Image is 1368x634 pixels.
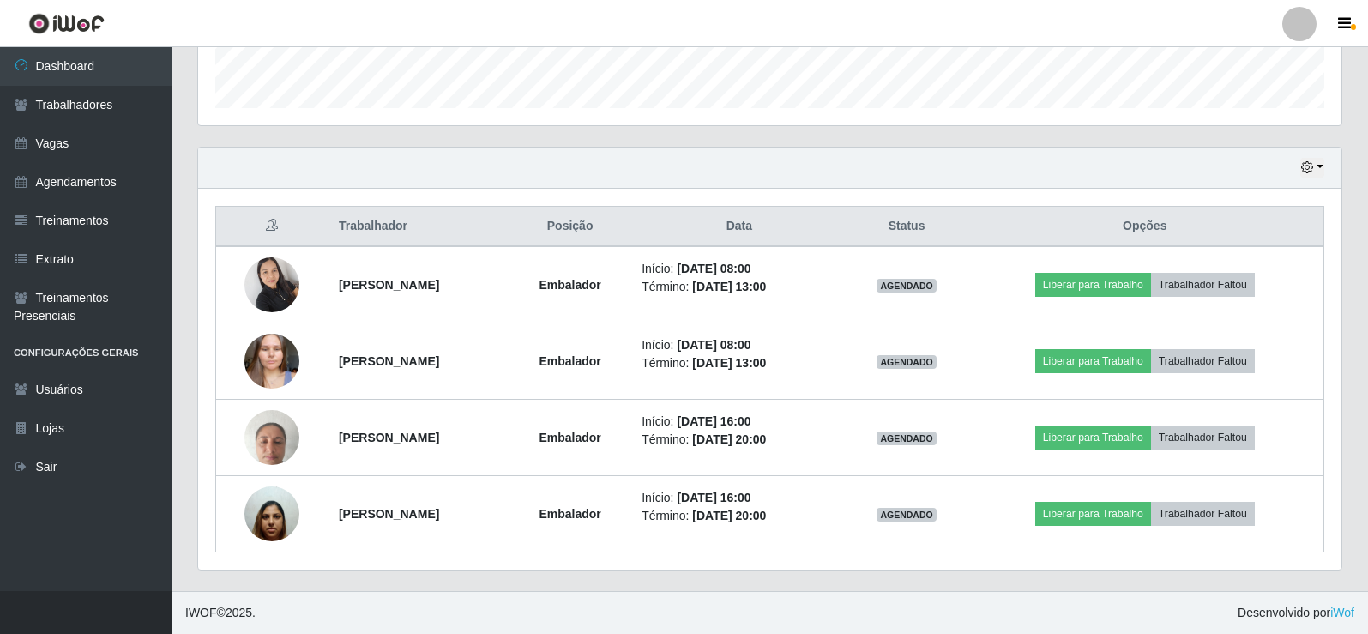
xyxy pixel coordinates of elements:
[692,432,766,446] time: [DATE] 20:00
[1238,604,1354,622] span: Desenvolvido por
[642,260,836,278] li: Início:
[1330,606,1354,619] a: iWof
[339,278,439,292] strong: [PERSON_NAME]
[677,262,750,275] time: [DATE] 08:00
[642,507,836,525] li: Término:
[1035,426,1151,450] button: Liberar para Trabalho
[28,13,105,34] img: CoreUI Logo
[642,278,836,296] li: Término:
[244,248,299,321] img: 1722007663957.jpeg
[642,489,836,507] li: Início:
[1035,349,1151,373] button: Liberar para Trabalho
[677,414,750,428] time: [DATE] 16:00
[877,508,937,522] span: AGENDADO
[185,606,217,619] span: IWOF
[328,207,509,247] th: Trabalhador
[1151,273,1255,297] button: Trabalhador Faltou
[677,338,750,352] time: [DATE] 08:00
[339,507,439,521] strong: [PERSON_NAME]
[1035,502,1151,526] button: Liberar para Trabalho
[877,355,937,369] span: AGENDADO
[642,431,836,449] li: Término:
[847,207,966,247] th: Status
[244,402,299,474] img: 1726585318668.jpeg
[185,604,256,622] span: © 2025 .
[339,354,439,368] strong: [PERSON_NAME]
[877,432,937,445] span: AGENDADO
[642,413,836,431] li: Início:
[539,278,600,292] strong: Embalador
[1035,273,1151,297] button: Liberar para Trabalho
[244,477,299,550] img: 1730150027487.jpeg
[244,324,299,397] img: 1740081257605.jpeg
[642,354,836,372] li: Término:
[1151,502,1255,526] button: Trabalhador Faltou
[539,354,600,368] strong: Embalador
[1151,349,1255,373] button: Trabalhador Faltou
[339,431,439,444] strong: [PERSON_NAME]
[642,336,836,354] li: Início:
[677,491,750,504] time: [DATE] 16:00
[877,279,937,293] span: AGENDADO
[631,207,847,247] th: Data
[1151,426,1255,450] button: Trabalhador Faltou
[692,280,766,293] time: [DATE] 13:00
[967,207,1324,247] th: Opções
[692,356,766,370] time: [DATE] 13:00
[509,207,631,247] th: Posição
[539,507,600,521] strong: Embalador
[692,509,766,522] time: [DATE] 20:00
[539,431,600,444] strong: Embalador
